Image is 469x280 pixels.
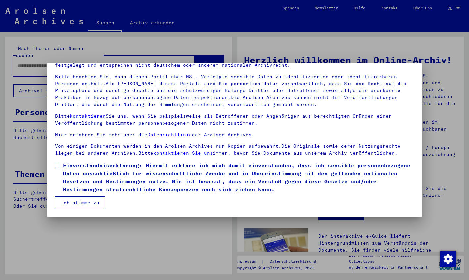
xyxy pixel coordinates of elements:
[153,150,213,156] a: kontaktieren Sie uns
[440,251,456,267] img: Zustimmung ändern
[440,251,456,267] div: Zustimmung ändern
[55,131,414,138] p: Hier erfahren Sie mehr über die der Arolsen Archives.
[147,132,192,138] a: Datenrichtlinie
[55,113,414,127] p: Bitte Sie uns, wenn Sie beispielsweise als Betroffener oder Angehöriger aus berechtigten Gründen ...
[55,143,414,157] p: Von einigen Dokumenten werden in den Arolsen Archives nur Kopien aufbewahrt.Die Originale sowie d...
[63,161,414,193] span: Einverständniserklärung: Hiermit erkläre ich mich damit einverstanden, dass ich sensible personen...
[55,73,414,108] p: Bitte beachten Sie, dass dieses Portal über NS - Verfolgte sensible Daten zu identifizierten oder...
[70,113,106,119] a: kontaktieren
[55,196,105,209] button: Ich stimme zu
